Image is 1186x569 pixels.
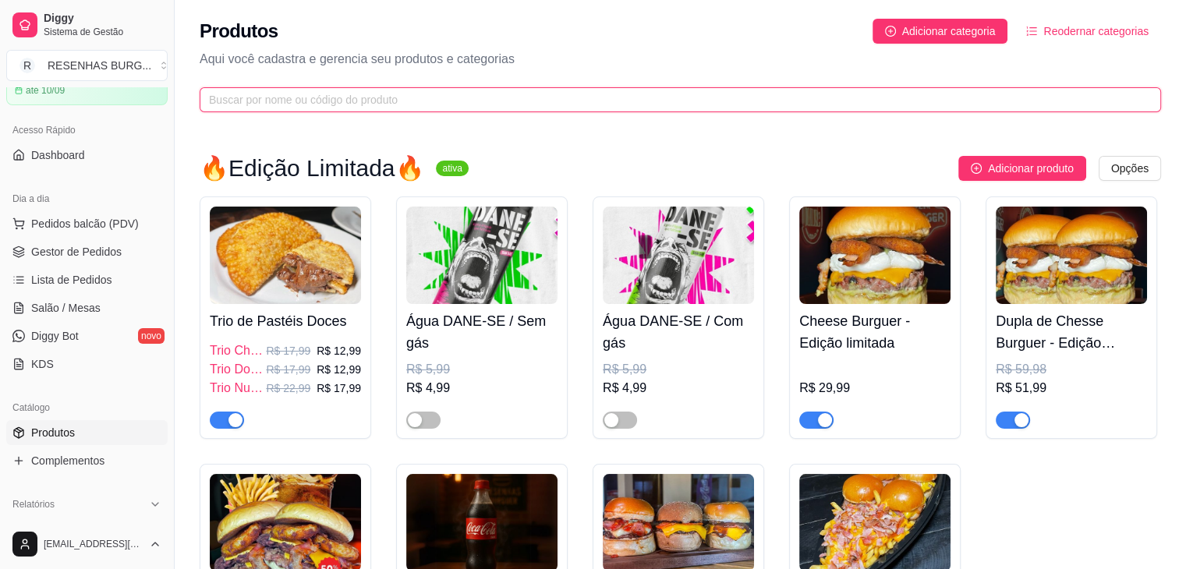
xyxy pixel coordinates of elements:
span: Lista de Pedidos [31,272,112,288]
img: product-image [799,207,951,304]
p: R$ 17,99 [266,343,310,359]
a: DiggySistema de Gestão [6,6,168,44]
span: Pedidos balcão (PDV) [31,216,139,231]
span: Complementos [31,453,104,468]
div: R$ 5,99 [603,360,754,379]
p: R$ 12,99 [317,343,361,359]
div: R$ 4,99 [603,379,754,398]
span: Produtos [31,425,75,440]
span: [EMAIL_ADDRESS][DOMAIN_NAME] [44,538,143,550]
img: product-image [406,207,558,304]
button: Opções [1099,156,1161,181]
a: Diggy Botnovo [6,323,168,348]
img: product-image [210,207,361,304]
span: R [19,58,35,73]
a: Lista de Pedidos [6,267,168,292]
sup: ativa [436,161,468,176]
button: Adicionar produto [958,156,1086,181]
span: Opções [1111,160,1149,177]
p: R$ 12,99 [317,362,361,377]
p: Aqui você cadastra e gerencia seu produtos e categorias [200,50,1161,69]
div: Dia a dia [6,186,168,211]
button: Adicionar categoria [873,19,1008,44]
a: Salão / Mesas [6,295,168,320]
h3: 🔥Edição Limitada🔥 [200,159,423,178]
button: Select a team [6,50,168,81]
h4: Cheese Burguer - Edição limitada [799,310,951,354]
div: R$ 29,99 [799,379,951,398]
span: Adicionar categoria [902,23,996,40]
span: plus-circle [885,26,896,37]
a: Complementos [6,448,168,473]
h2: Produtos [200,19,278,44]
span: Trio Nutella [210,379,263,398]
a: KDS [6,352,168,376]
a: Relatórios de vendas [6,517,168,542]
span: Trio Chocolate [210,341,263,360]
span: Relatórios [12,498,55,511]
h4: Água DANE-SE / Sem gás [406,310,558,354]
h4: Trio de Pastéis Doces [210,310,361,332]
span: KDS [31,356,54,372]
div: R$ 59,98 [996,360,1147,379]
img: product-image [996,207,1147,304]
a: Gestor de Pedidos [6,239,168,264]
span: plus-circle [971,163,982,174]
h4: Água DANE-SE / Com gás [603,310,754,354]
span: Salão / Mesas [31,300,101,316]
p: R$ 17,99 [317,380,361,396]
h4: Dupla de Chesse Burguer - Edição Limitada [996,310,1147,354]
span: Trio Doce de Leite [210,360,263,379]
span: Dashboard [31,147,85,163]
button: Pedidos balcão (PDV) [6,211,168,236]
a: Dashboard [6,143,168,168]
button: [EMAIL_ADDRESS][DOMAIN_NAME] [6,525,168,563]
span: ordered-list [1026,26,1037,37]
p: R$ 17,99 [266,362,310,377]
div: Acesso Rápido [6,118,168,143]
span: Sistema de Gestão [44,26,161,38]
img: product-image [603,207,754,304]
div: R$ 5,99 [406,360,558,379]
span: Diggy Bot [31,328,79,344]
button: Reodernar categorias [1014,19,1161,44]
span: Reodernar categorias [1043,23,1149,40]
p: R$ 22,99 [266,380,310,396]
a: Produtos [6,420,168,445]
span: Diggy [44,12,161,26]
div: Catálogo [6,395,168,420]
input: Buscar por nome ou código do produto [209,91,1139,108]
span: Gestor de Pedidos [31,244,122,260]
article: até 10/09 [26,84,65,97]
div: RESENHAS BURG ... [48,58,151,73]
div: R$ 51,99 [996,379,1147,398]
span: Adicionar produto [988,160,1074,177]
div: R$ 4,99 [406,379,558,398]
